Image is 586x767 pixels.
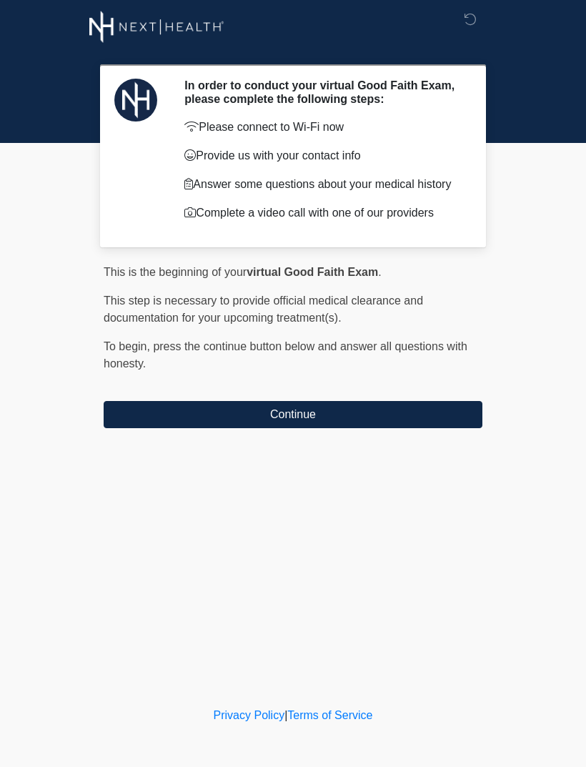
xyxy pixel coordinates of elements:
p: Provide us with your contact info [184,147,461,164]
span: This step is necessary to provide official medical clearance and documentation for your upcoming ... [104,295,423,324]
span: To begin, [104,340,153,352]
span: press the continue button below and answer all questions with honesty. [104,340,467,370]
p: Please connect to Wi-Fi now [184,119,461,136]
strong: virtual Good Faith Exam [247,266,378,278]
a: Terms of Service [287,709,372,721]
span: This is the beginning of your [104,266,247,278]
a: | [284,709,287,721]
p: Complete a video call with one of our providers [184,204,461,222]
a: Privacy Policy [214,709,285,721]
button: Continue [104,401,482,428]
span: . [378,266,381,278]
p: Answer some questions about your medical history [184,176,461,193]
h2: In order to conduct your virtual Good Faith Exam, please complete the following steps: [184,79,461,106]
img: Agent Avatar [114,79,157,122]
img: Next-Health Montecito Logo [89,11,224,43]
